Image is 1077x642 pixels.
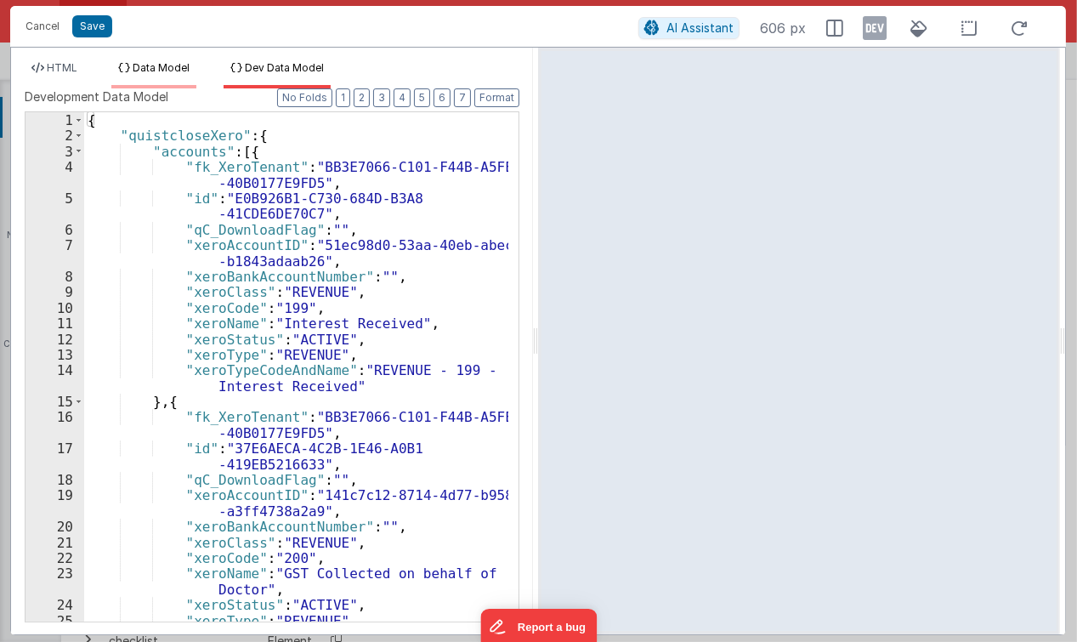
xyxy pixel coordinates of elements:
[414,88,430,107] button: 5
[26,112,84,128] div: 1
[26,362,84,394] div: 14
[474,88,519,107] button: Format
[277,88,332,107] button: No Folds
[336,88,350,107] button: 1
[26,440,84,472] div: 17
[26,269,84,284] div: 8
[26,597,84,612] div: 24
[26,535,84,550] div: 21
[666,20,734,35] span: AI Assistant
[26,613,84,628] div: 25
[434,88,451,107] button: 6
[454,88,471,107] button: 7
[394,88,411,107] button: 4
[133,61,190,74] span: Data Model
[638,17,740,39] button: AI Assistant
[26,409,84,440] div: 16
[17,14,68,38] button: Cancel
[26,237,84,269] div: 7
[354,88,370,107] button: 2
[26,487,84,519] div: 19
[245,61,324,74] span: Dev Data Model
[26,550,84,565] div: 22
[26,144,84,159] div: 3
[373,88,390,107] button: 3
[26,300,84,315] div: 10
[26,565,84,597] div: 23
[760,18,806,38] span: 606 px
[26,190,84,222] div: 5
[26,222,84,237] div: 6
[25,88,168,105] span: Development Data Model
[26,347,84,362] div: 13
[26,394,84,409] div: 15
[47,61,77,74] span: HTML
[26,472,84,487] div: 18
[26,519,84,534] div: 20
[72,15,112,37] button: Save
[26,332,84,347] div: 12
[26,128,84,143] div: 2
[26,159,84,190] div: 4
[26,315,84,331] div: 11
[26,284,84,299] div: 9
